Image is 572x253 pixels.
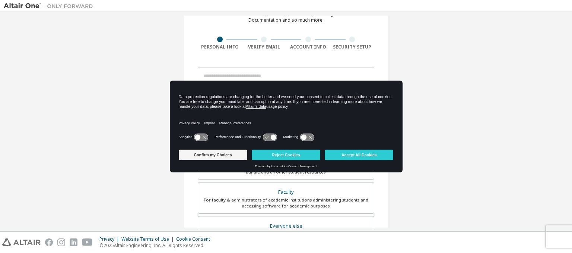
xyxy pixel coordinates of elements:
div: Cookie Consent [176,236,214,242]
div: Faculty [203,187,369,197]
img: instagram.svg [57,238,65,246]
div: Account Info [286,44,330,50]
img: linkedin.svg [70,238,77,246]
img: youtube.svg [82,238,93,246]
div: Privacy [99,236,121,242]
div: Personal Info [198,44,242,50]
img: altair_logo.svg [2,238,41,246]
img: Altair One [4,2,97,10]
div: Everyone else [203,221,369,231]
div: Security Setup [330,44,375,50]
div: Verify Email [242,44,286,50]
p: © 2025 Altair Engineering, Inc. All Rights Reserved. [99,242,214,249]
div: Website Terms of Use [121,236,176,242]
img: facebook.svg [45,238,53,246]
div: For Free Trials, Licenses, Downloads, Learning & Documentation and so much more. [234,11,338,23]
div: For faculty & administrators of academic institutions administering students and accessing softwa... [203,197,369,209]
